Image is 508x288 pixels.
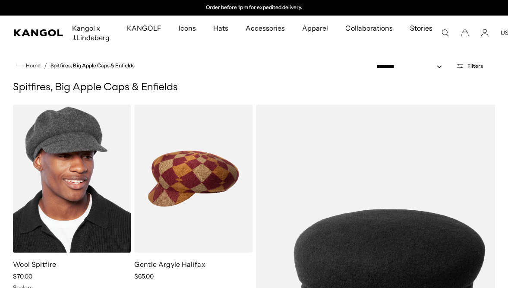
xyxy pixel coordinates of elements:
[206,4,302,11] p: Order before 1pm for expedited delivery.
[72,16,110,50] span: Kangol x J.Lindeberg
[50,63,135,69] a: Spitfires, Big Apple Caps & Enfields
[24,63,41,69] span: Home
[302,16,328,41] span: Apparel
[237,16,293,41] a: Accessories
[134,272,154,280] span: $65.00
[451,62,488,70] button: Open filters
[467,63,483,69] span: Filters
[170,16,205,41] a: Icons
[481,29,489,37] a: Account
[13,104,131,253] img: Wool Spitfire
[345,16,392,41] span: Collaborations
[165,4,343,11] slideshow-component: Announcement bar
[441,29,449,37] summary: Search here
[16,62,41,70] a: Home
[13,272,32,280] span: $70.00
[373,62,451,71] select: Sort by: Featured
[134,104,252,253] img: Gentle Argyle Halifax
[246,16,285,41] span: Accessories
[13,260,56,269] a: Wool Spitfire
[165,4,343,11] div: 2 of 2
[410,16,432,50] span: Stories
[293,16,337,41] a: Apparel
[205,16,237,41] a: Hats
[41,60,47,71] li: /
[165,4,343,11] div: Announcement
[13,81,495,94] h1: Spitfires, Big Apple Caps & Enfields
[14,29,63,36] a: Kangol
[118,16,170,41] a: KANGOLF
[401,16,441,50] a: Stories
[179,16,196,41] span: Icons
[127,16,161,41] span: KANGOLF
[461,29,469,37] button: Cart
[134,260,205,269] a: Gentle Argyle Halifax
[63,16,118,50] a: Kangol x J.Lindeberg
[213,16,228,41] span: Hats
[337,16,401,41] a: Collaborations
